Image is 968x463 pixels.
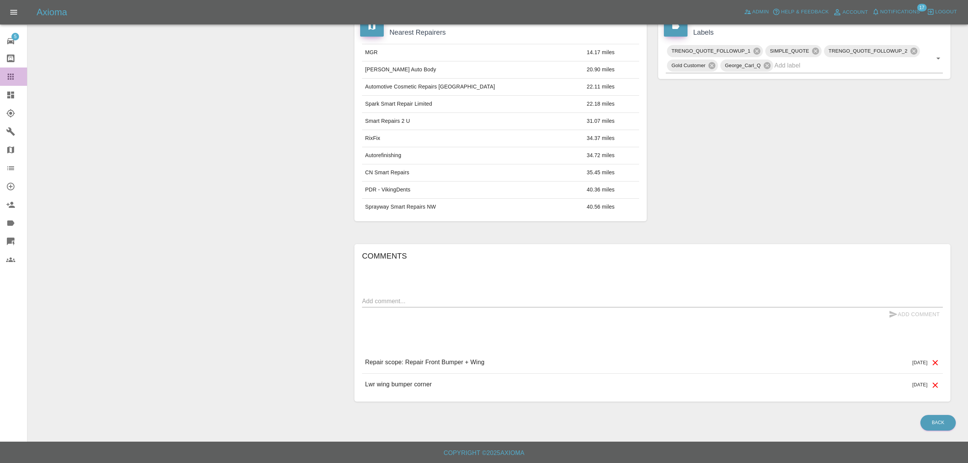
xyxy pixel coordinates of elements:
span: Help & Feedback [781,8,829,16]
td: 35.45 miles [583,164,639,181]
td: RixFix [362,130,584,147]
span: George_Carl_Q [720,61,765,70]
td: 22.18 miles [583,95,639,113]
button: Help & Feedback [771,6,830,18]
div: TRENGO_QUOTE_FOLLOWUP_1 [667,45,763,57]
td: Automotive Cosmetic Repairs [GEOGRAPHIC_DATA] [362,78,584,95]
td: Spark Smart Repair Limited [362,95,584,113]
td: 40.56 miles [583,198,639,215]
td: 22.11 miles [583,78,639,95]
td: MGR [362,44,584,61]
p: Lwr wing bumper corner [365,380,432,389]
p: Repair scope: Repair Front Bumper + Wing [365,358,484,367]
div: George_Carl_Q [720,59,773,72]
button: Logout [925,6,959,18]
span: TRENGO_QUOTE_FOLLOWUP_2 [824,47,912,55]
td: Smart Repairs 2 U [362,113,584,130]
td: 20.90 miles [583,61,639,78]
span: [DATE] [912,382,928,387]
div: TRENGO_QUOTE_FOLLOWUP_2 [824,45,920,57]
td: 31.07 miles [583,113,639,130]
td: 40.36 miles [583,181,639,198]
h4: Nearest Repairers [360,27,641,38]
td: [PERSON_NAME] Auto Body [362,61,584,78]
h5: Axioma [37,6,67,18]
td: 14.17 miles [583,44,639,61]
span: Logout [935,8,957,16]
a: Account [831,6,870,18]
span: 5 [11,33,19,40]
h4: Labels [664,27,945,38]
span: SIMPLE_QUOTE [765,47,814,55]
span: [DATE] [912,360,928,365]
span: 17 [917,4,926,11]
span: Gold Customer [667,61,710,70]
td: Sprayway Smart Repairs NW [362,198,584,215]
button: Open drawer [5,3,23,21]
td: 34.37 miles [583,130,639,147]
div: Gold Customer [667,59,718,72]
h6: Comments [362,250,943,262]
button: Open [933,53,944,64]
span: TRENGO_QUOTE_FOLLOWUP_1 [667,47,755,55]
td: PDR - VikingDents [362,181,584,198]
div: SIMPLE_QUOTE [765,45,822,57]
td: Autorefinishing [362,147,584,164]
a: Admin [742,6,771,18]
input: Add label [774,59,922,71]
h6: Copyright © 2025 Axioma [6,448,962,458]
span: Notifications [880,8,920,16]
button: Notifications [870,6,922,18]
span: Admin [752,8,769,16]
td: 34.72 miles [583,147,639,164]
td: CN Smart Repairs [362,164,584,181]
span: Account [843,8,868,17]
a: Back [920,415,956,431]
